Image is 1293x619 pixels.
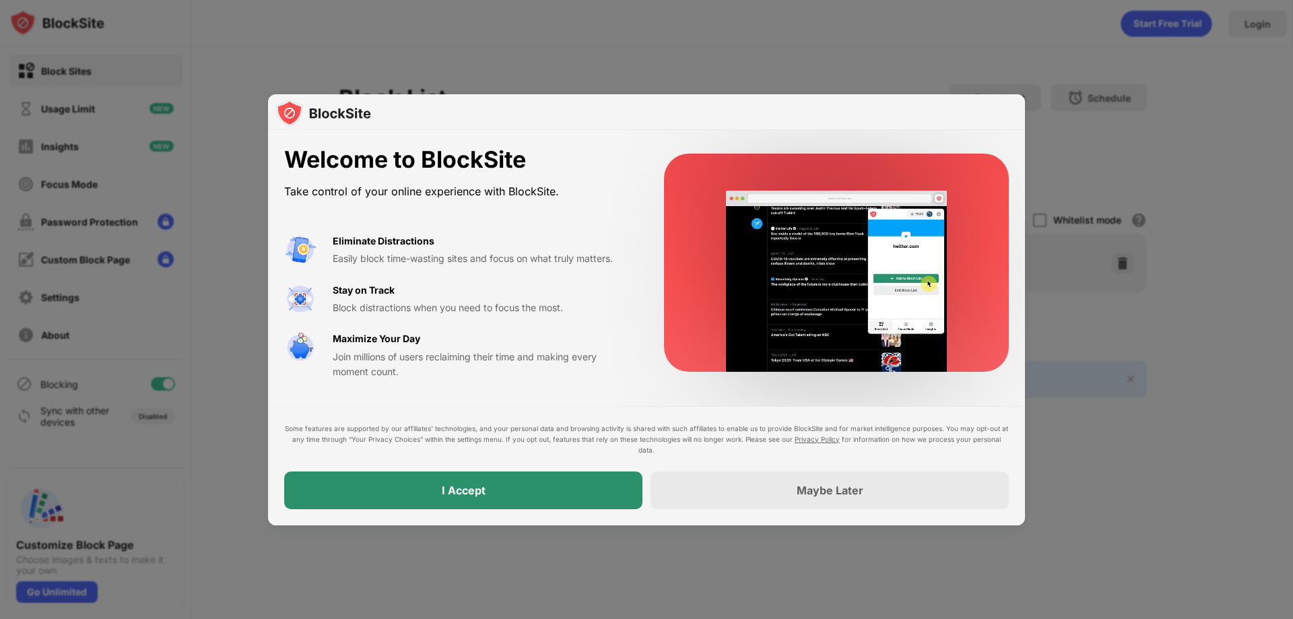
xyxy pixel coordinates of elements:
[284,146,632,174] div: Welcome to BlockSite
[333,300,632,315] div: Block distractions when you need to focus the most.
[284,283,317,315] img: value-focus.svg
[333,350,632,380] div: Join millions of users reclaiming their time and making every moment count.
[276,100,371,127] img: logo-blocksite.svg
[442,484,486,497] div: I Accept
[284,331,317,364] img: value-safe-time.svg
[284,423,1009,455] div: Some features are supported by our affiliates’ technologies, and your personal data and browsing ...
[333,251,632,266] div: Easily block time-wasting sites and focus on what truly matters.
[284,182,632,201] div: Take control of your online experience with BlockSite.
[333,331,420,346] div: Maximize Your Day
[284,234,317,266] img: value-avoid-distractions.svg
[333,234,434,249] div: Eliminate Distractions
[797,484,863,497] div: Maybe Later
[333,283,395,298] div: Stay on Track
[795,435,840,443] a: Privacy Policy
